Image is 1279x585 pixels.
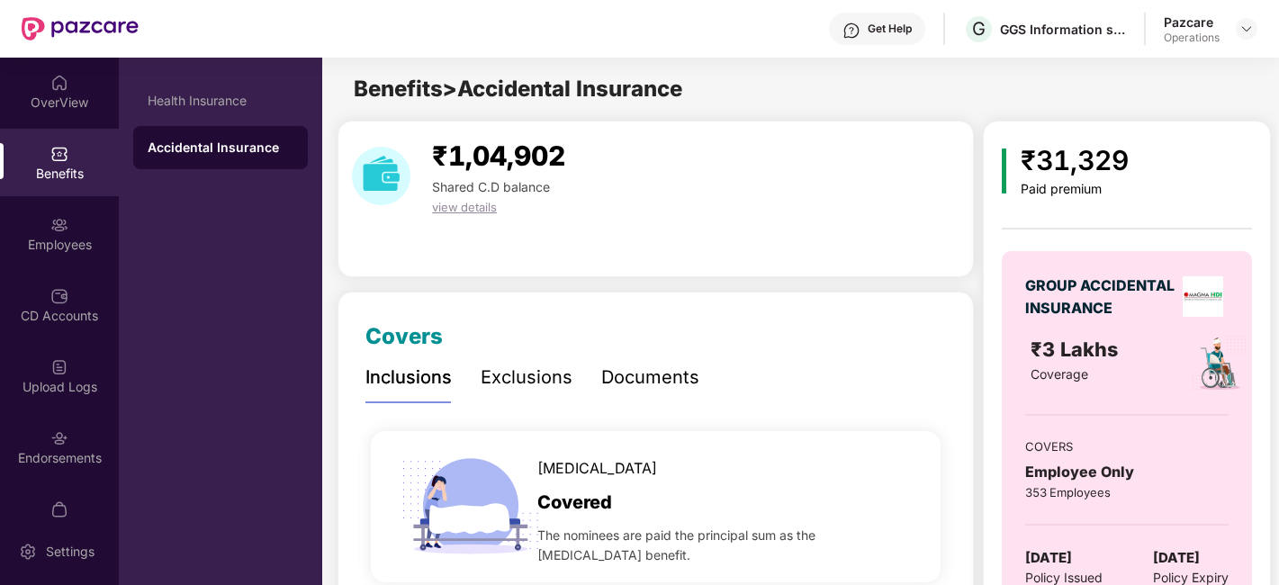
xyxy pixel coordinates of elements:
[1239,22,1254,36] img: svg+xml;base64,PHN2ZyBpZD0iRHJvcGRvd24tMzJ4MzIiIHhtbG5zPSJodHRwOi8vd3d3LnczLm9yZy8yMDAwL3N2ZyIgd2...
[1002,148,1006,193] img: icon
[1031,366,1088,382] span: Coverage
[1000,21,1126,38] div: GGS Information services private limited
[1025,437,1229,455] div: COVERS
[1183,276,1223,317] img: insurerLogo
[50,216,68,234] img: svg+xml;base64,PHN2ZyBpZD0iRW1wbG95ZWVzIiB4bWxucz0iaHR0cDovL3d3dy53My5vcmcvMjAwMC9zdmciIHdpZHRoPS...
[354,76,682,102] span: Benefits > Accidental Insurance
[1025,483,1229,501] div: 353 Employees
[972,18,986,40] span: G
[365,319,443,354] div: Covers
[50,74,68,92] img: svg+xml;base64,PHN2ZyBpZD0iSG9tZSIgeG1sbnM9Imh0dHA6Ly93d3cudzMub3JnLzIwMDAvc3ZnIiB3aWR0aD0iMjAiIG...
[50,287,68,305] img: svg+xml;base64,PHN2ZyBpZD0iQ0RfQWNjb3VudHMiIGRhdGEtbmFtZT0iQ0QgQWNjb3VudHMiIHhtbG5zPSJodHRwOi8vd3...
[842,22,860,40] img: svg+xml;base64,PHN2ZyBpZD0iSGVscC0zMngzMiIgeG1sbnM9Imh0dHA6Ly93d3cudzMub3JnLzIwMDAvc3ZnIiB3aWR0aD...
[1025,274,1177,319] div: GROUP ACCIDENTAL INSURANCE
[868,22,912,36] div: Get Help
[481,364,572,391] div: Exclusions
[432,200,497,214] span: view details
[148,94,293,108] div: Health Insurance
[601,364,699,391] div: Documents
[1164,31,1220,45] div: Operations
[19,543,37,561] img: svg+xml;base64,PHN2ZyBpZD0iU2V0dGluZy0yMHgyMCIgeG1sbnM9Imh0dHA6Ly93d3cudzMub3JnLzIwMDAvc3ZnIiB3aW...
[1021,182,1129,197] div: Paid premium
[1153,547,1200,569] span: [DATE]
[1031,337,1123,361] span: ₹3 Lakhs
[22,17,139,40] img: New Pazcare Logo
[50,500,68,518] img: svg+xml;base64,PHN2ZyBpZD0iTXlfT3JkZXJzIiBkYXRhLW5hbWU9Ik15IE9yZGVycyIgeG1sbnM9Imh0dHA6Ly93d3cudz...
[537,489,612,517] span: Covered
[352,147,410,205] img: download
[50,358,68,376] img: svg+xml;base64,PHN2ZyBpZD0iVXBsb2FkX0xvZ3MiIGRhdGEtbmFtZT0iVXBsb2FkIExvZ3MiIHhtbG5zPSJodHRwOi8vd3...
[1190,334,1248,392] img: policyIcon
[1025,547,1072,569] span: [DATE]
[50,145,68,163] img: svg+xml;base64,PHN2ZyBpZD0iQmVuZWZpdHMiIHhtbG5zPSJodHRwOi8vd3d3LnczLm9yZy8yMDAwL3N2ZyIgd2lkdGg9Ij...
[432,139,565,172] span: ₹1,04,902
[41,543,100,561] div: Settings
[395,431,546,582] img: icon
[148,139,293,157] div: Accidental Insurance
[537,526,917,565] span: The nominees are paid the principal sum as the [MEDICAL_DATA] benefit.
[1021,139,1129,182] div: ₹31,329
[365,364,452,391] div: Inclusions
[1164,13,1220,31] div: Pazcare
[50,429,68,447] img: svg+xml;base64,PHN2ZyBpZD0iRW5kb3JzZW1lbnRzIiB4bWxucz0iaHR0cDovL3d3dy53My5vcmcvMjAwMC9zdmciIHdpZH...
[1025,461,1229,483] div: Employee Only
[537,457,657,480] span: [MEDICAL_DATA]
[432,179,550,194] span: Shared C.D balance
